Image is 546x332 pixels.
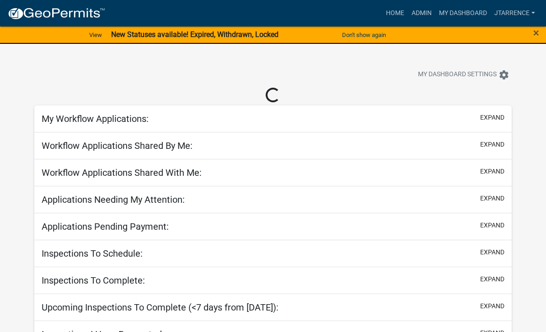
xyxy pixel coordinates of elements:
h5: Upcoming Inspections To Complete (<7 days from [DATE]): [42,302,278,313]
a: Admin [408,5,435,22]
a: View [86,27,106,42]
h5: Applications Pending Payment: [42,221,169,232]
h5: Applications Needing My Attention: [42,194,185,205]
h5: Inspections To Complete: [42,275,145,286]
button: Don't show again [338,27,390,42]
h5: Inspections To Schedule: [42,248,143,259]
button: expand [480,221,504,230]
button: expand [480,113,504,122]
span: My Dashboard Settings [418,69,497,80]
button: My Dashboard Settingssettings [411,66,517,84]
button: expand [480,140,504,149]
h5: Workflow Applications Shared With Me: [42,167,202,178]
a: jtarrence [491,5,539,22]
button: expand [480,194,504,203]
button: expand [480,301,504,311]
strong: New Statuses available! Expired, Withdrawn, Locked [111,30,278,39]
h5: Workflow Applications Shared By Me: [42,140,193,151]
a: Home [382,5,408,22]
a: My Dashboard [435,5,491,22]
button: expand [480,248,504,257]
button: expand [480,167,504,176]
h5: My Workflow Applications: [42,113,149,124]
button: Close [533,27,539,38]
span: × [533,26,539,39]
i: settings [498,69,509,80]
button: expand [480,274,504,284]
